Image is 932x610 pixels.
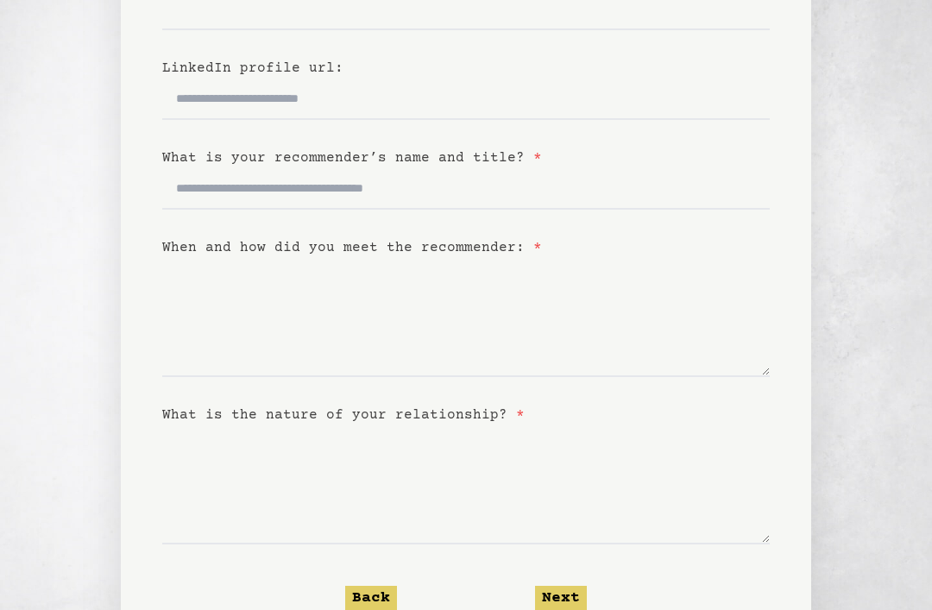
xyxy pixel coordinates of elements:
[162,240,542,255] label: When and how did you meet the recommender:
[162,60,343,76] label: LinkedIn profile url:
[535,586,587,610] button: Next
[162,407,525,423] label: What is the nature of your relationship?
[345,586,397,610] button: Back
[162,150,542,166] label: What is your recommender’s name and title?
